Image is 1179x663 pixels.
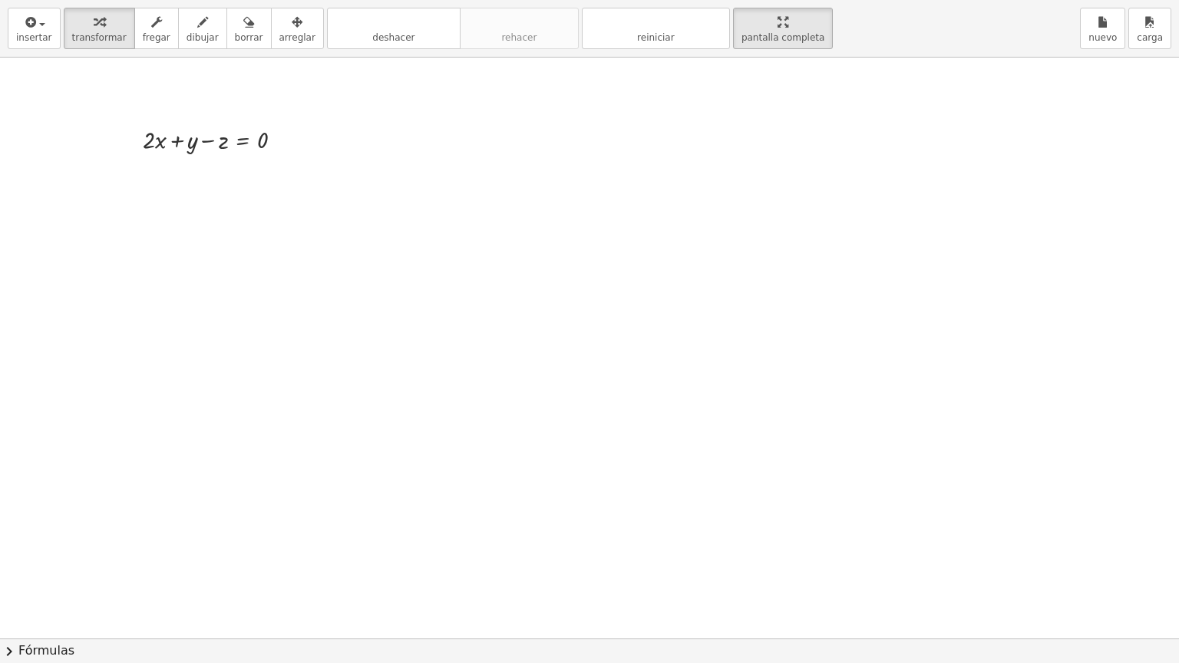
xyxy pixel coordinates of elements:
[468,15,570,29] font: rehacer
[187,32,219,43] font: dibujar
[1088,32,1117,43] font: nuevo
[590,15,722,29] font: refrescar
[143,32,170,43] font: fregar
[741,32,825,43] font: pantalla completa
[178,8,227,49] button: dibujar
[8,8,61,49] button: insertar
[18,643,74,658] font: Fórmulas
[1128,8,1171,49] button: carga
[72,32,127,43] font: transformar
[64,8,135,49] button: transformar
[327,8,461,49] button: deshacerdeshacer
[582,8,730,49] button: refrescarreiniciar
[501,32,537,43] font: rehacer
[733,8,834,49] button: pantalla completa
[372,32,414,43] font: deshacer
[1137,32,1163,43] font: carga
[271,8,324,49] button: arreglar
[279,32,315,43] font: arreglar
[235,32,263,43] font: borrar
[226,8,272,49] button: borrar
[16,32,52,43] font: insertar
[1080,8,1125,49] button: nuevo
[637,32,675,43] font: reiniciar
[335,15,452,29] font: deshacer
[460,8,579,49] button: rehacerrehacer
[134,8,179,49] button: fregar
